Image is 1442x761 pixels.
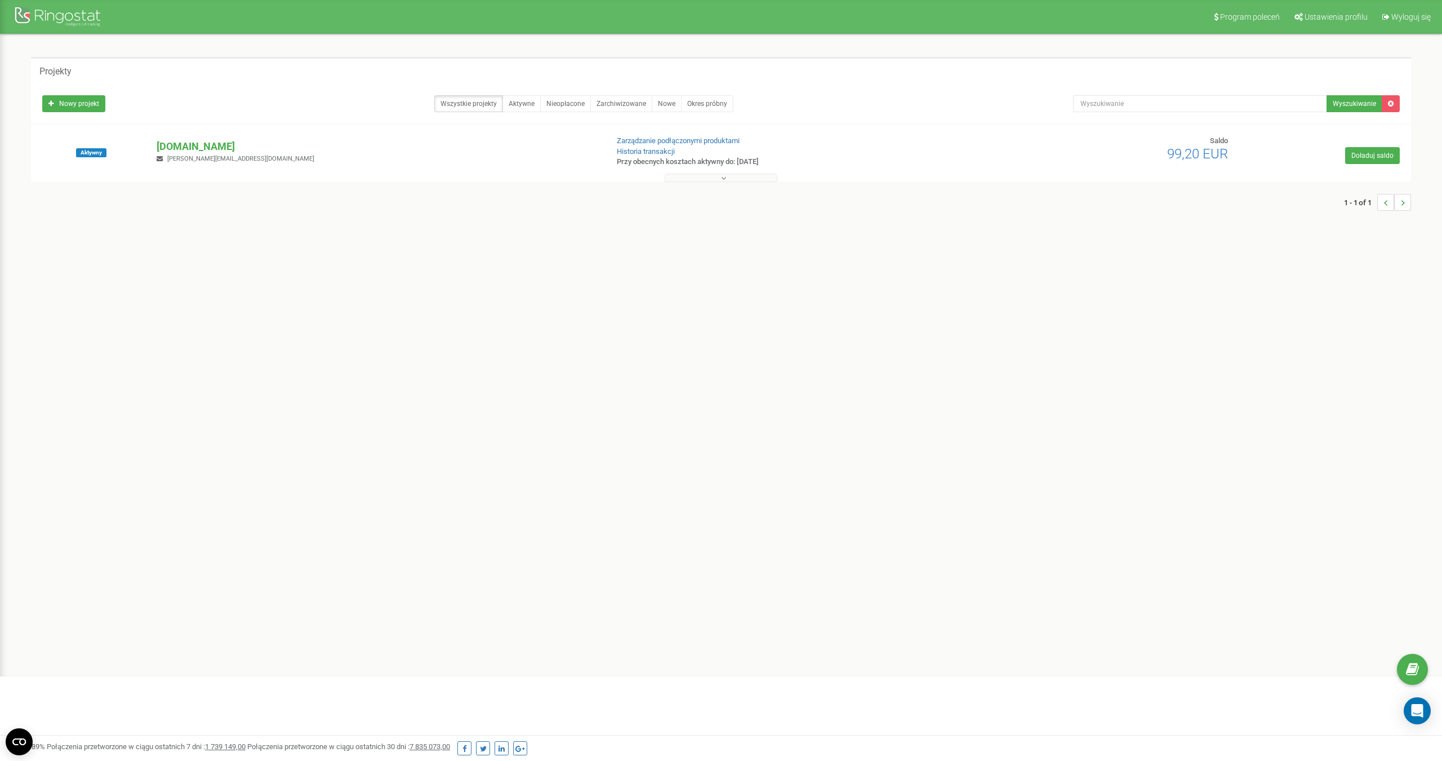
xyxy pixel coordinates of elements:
[502,95,541,112] a: Aktywne
[617,157,943,167] p: Przy obecnych kosztach aktywny do: [DATE]
[652,95,682,112] a: Nowe
[617,147,675,156] a: Historia transakcji
[157,139,598,154] p: [DOMAIN_NAME]
[42,95,105,112] a: Nowy projekt
[1305,12,1368,21] span: Ustawienia profilu
[590,95,652,112] a: Zarchiwizowane
[1210,136,1228,145] span: Saldo
[6,728,33,755] button: Open CMP widget
[1167,146,1228,162] span: 99,20 EUR
[1391,12,1431,21] span: Wyloguj się
[167,155,314,162] span: [PERSON_NAME][EMAIL_ADDRESS][DOMAIN_NAME]
[434,95,503,112] a: Wszystkie projekty
[1404,697,1431,724] div: Open Intercom Messenger
[1344,183,1411,222] nav: ...
[1220,12,1280,21] span: Program poleceń
[540,95,591,112] a: Nieopłacone
[1344,194,1377,211] span: 1 - 1 of 1
[617,136,740,145] a: Zarządzanie podłączonymi produktami
[1327,95,1382,112] button: Wyszukiwanie
[1345,147,1400,164] a: Doładuj saldo
[1073,95,1327,112] input: Wyszukiwanie
[39,67,72,77] h5: Projekty
[76,148,106,157] span: Aktywny
[681,95,733,112] a: Okres próbny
